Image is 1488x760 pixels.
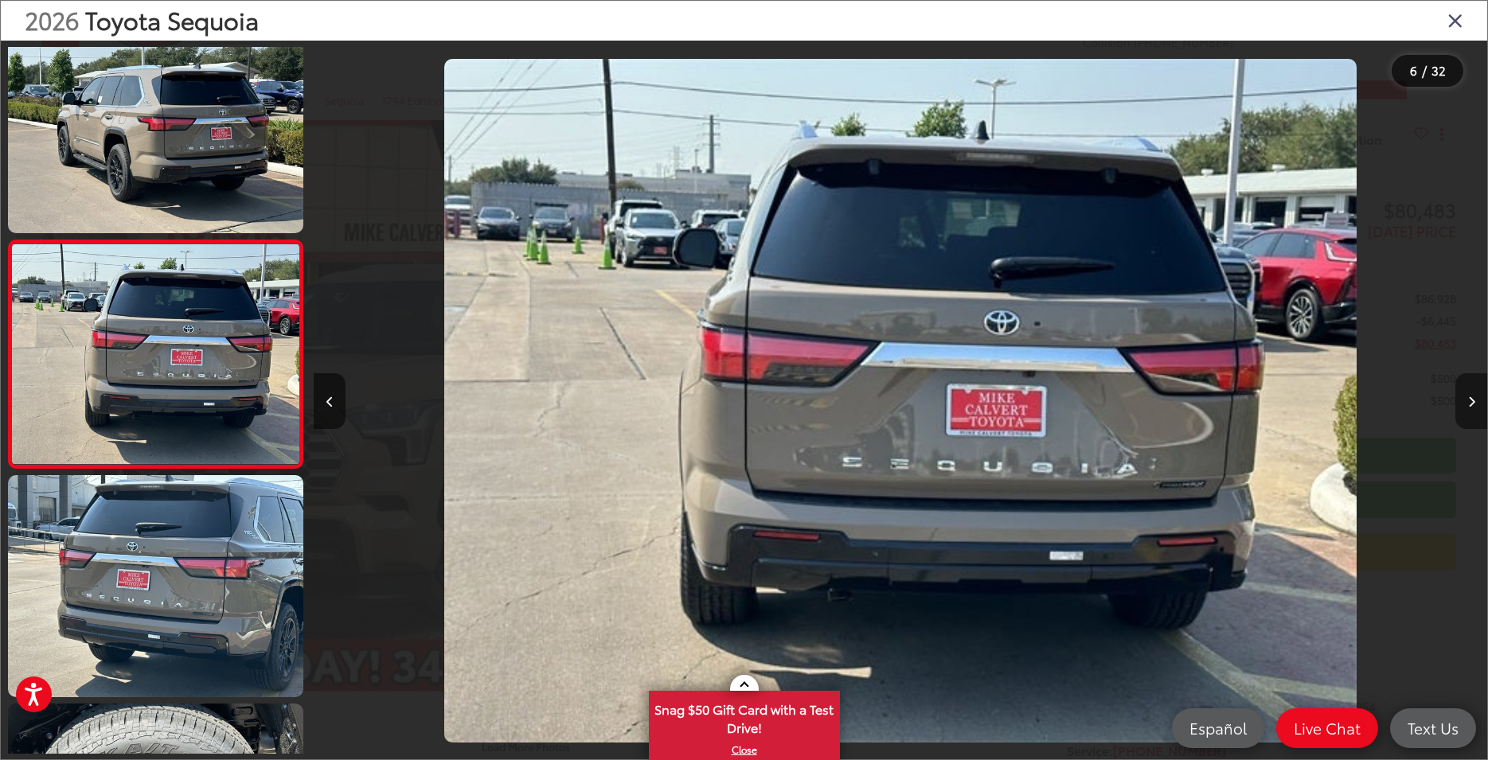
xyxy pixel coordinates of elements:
[1420,65,1428,76] span: /
[1400,718,1467,738] span: Text Us
[85,2,259,37] span: Toyota Sequoia
[444,59,1357,743] img: 2026 Toyota Sequoia 1794 Edition
[1390,708,1476,748] a: Text Us
[5,474,307,700] img: 2026 Toyota Sequoia 1794 Edition
[5,9,307,235] img: 2026 Toyota Sequoia 1794 Edition
[1286,718,1369,738] span: Live Chat
[1455,373,1487,429] button: Next image
[314,59,1487,743] div: 2026 Toyota Sequoia 1794 Edition 5
[650,692,838,741] span: Snag $50 Gift Card with a Test Drive!
[1431,61,1446,79] span: 32
[1447,10,1463,30] i: Close gallery
[1410,61,1417,79] span: 6
[9,244,303,464] img: 2026 Toyota Sequoia 1794 Edition
[314,373,346,429] button: Previous image
[25,2,79,37] span: 2026
[1172,708,1264,748] a: Español
[1276,708,1378,748] a: Live Chat
[1181,718,1255,738] span: Español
